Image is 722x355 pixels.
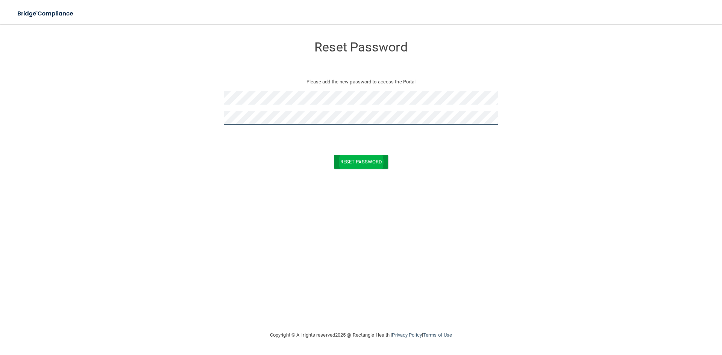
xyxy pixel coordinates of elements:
iframe: Drift Widget Chat Controller [592,302,713,332]
button: Reset Password [334,155,388,169]
p: Please add the new password to access the Portal [229,77,493,86]
h3: Reset Password [224,40,498,54]
img: bridge_compliance_login_screen.278c3ca4.svg [11,6,80,21]
a: Terms of Use [423,332,452,338]
a: Privacy Policy [392,332,422,338]
div: Copyright © All rights reserved 2025 @ Rectangle Health | | [224,323,498,347]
